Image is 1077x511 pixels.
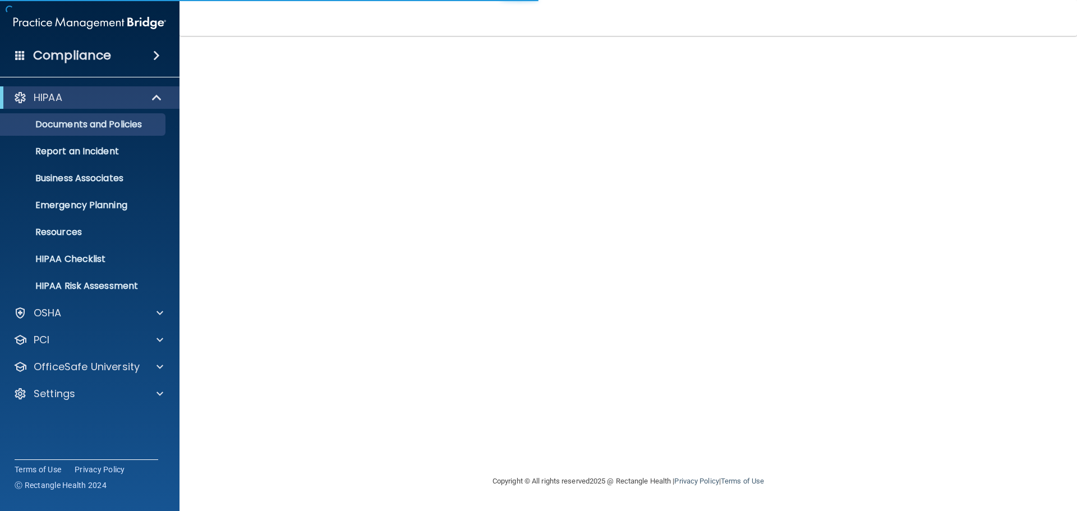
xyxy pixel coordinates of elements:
[424,463,833,499] div: Copyright © All rights reserved 2025 @ Rectangle Health | |
[34,306,62,320] p: OSHA
[674,477,719,485] a: Privacy Policy
[15,464,61,475] a: Terms of Use
[7,119,160,130] p: Documents and Policies
[13,12,166,34] img: PMB logo
[34,333,49,347] p: PCI
[7,254,160,265] p: HIPAA Checklist
[75,464,125,475] a: Privacy Policy
[34,91,62,104] p: HIPAA
[13,360,163,374] a: OfficeSafe University
[13,306,163,320] a: OSHA
[721,477,764,485] a: Terms of Use
[33,48,111,63] h4: Compliance
[34,360,140,374] p: OfficeSafe University
[13,387,163,400] a: Settings
[15,480,107,491] span: Ⓒ Rectangle Health 2024
[13,333,163,347] a: PCI
[7,173,160,184] p: Business Associates
[13,91,163,104] a: HIPAA
[34,387,75,400] p: Settings
[7,146,160,157] p: Report an Incident
[7,200,160,211] p: Emergency Planning
[7,280,160,292] p: HIPAA Risk Assessment
[7,227,160,238] p: Resources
